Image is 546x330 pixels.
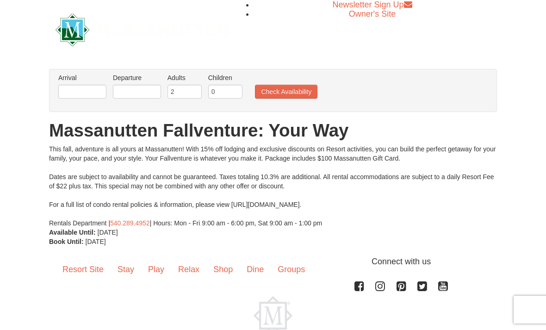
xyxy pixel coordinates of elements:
button: Check Availability [255,85,317,99]
span: [DATE] [86,238,106,245]
a: Relax [171,255,206,284]
a: Shop [206,255,240,284]
a: Groups [271,255,312,284]
div: This fall, adventure is all yours at Massanutten! With 15% off lodging and exclusive discounts on... [49,144,497,228]
strong: Book Until: [49,238,84,245]
a: 540.289.4952 [110,219,150,227]
label: Adults [168,73,202,82]
label: Children [208,73,242,82]
strong: Available Until: [49,229,96,236]
a: Owner's Site [349,9,396,19]
a: Stay [111,255,141,284]
a: Massanutten Resort [56,18,229,39]
a: Resort Site [56,255,111,284]
label: Arrival [58,73,106,82]
a: Dine [240,255,271,284]
span: [DATE] [98,229,118,236]
a: Play [141,255,171,284]
label: Departure [113,73,161,82]
img: Massanutten Resort Logo [56,13,229,46]
h1: Massanutten Fallventure: Your Way [49,121,497,140]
